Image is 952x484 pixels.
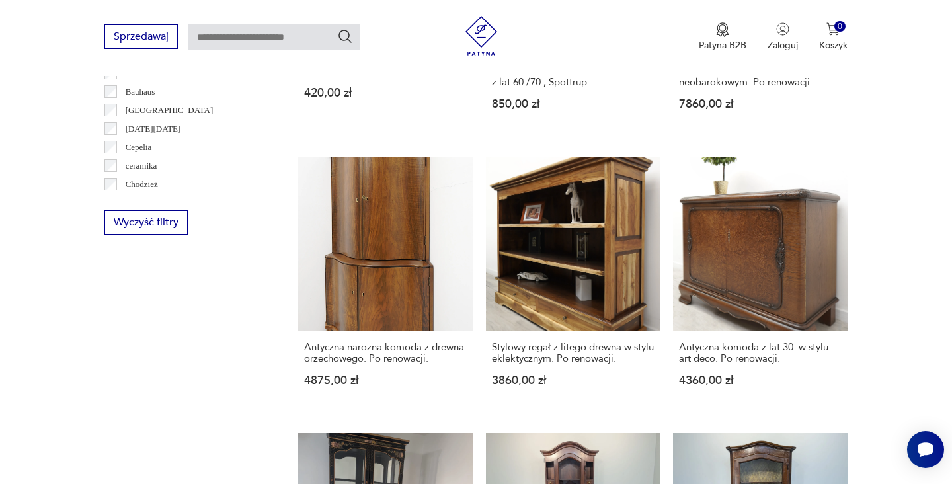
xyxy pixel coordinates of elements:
[304,375,466,386] p: 4875,00 zł
[768,39,798,52] p: Zaloguj
[492,342,654,364] h3: Stylowy regał z litego drewna w stylu eklektycznym. Po renowacji.
[104,33,178,42] a: Sprzedawaj
[104,24,178,49] button: Sprzedawaj
[461,16,501,56] img: Patyna - sklep z meblami i dekoracjami vintage
[304,87,466,99] p: 420,00 zł
[126,177,158,192] p: Chodzież
[679,65,841,88] h3: Zabytkowa witryna z lat 70. w stylu neobarokowym. Po renowacji.
[486,157,660,411] a: Stylowy regał z litego drewna w stylu eklektycznym. Po renowacji.Stylowy regał z litego drewna w ...
[126,103,214,118] p: [GEOGRAPHIC_DATA]
[716,22,729,37] img: Ikona medalu
[126,140,152,155] p: Cepelia
[907,431,944,468] iframe: Smartsupp widget button
[298,157,472,411] a: Antyczna narożna komoda z drewna orzechowego. Po renowacji.Antyczna narożna komoda z drewna orzec...
[819,39,848,52] p: Koszyk
[126,85,155,99] p: Bauhaus
[126,196,157,210] p: Ćmielów
[492,65,654,88] h3: Krzesło duńskich z drewna tekowego z lat 60./70., Spottrup
[768,22,798,52] button: Zaloguj
[304,342,466,364] h3: Antyczna narożna komoda z drewna orzechowego. Po renowacji.
[126,122,181,136] p: [DATE][DATE]
[699,39,746,52] p: Patyna B2B
[126,159,157,173] p: ceramika
[834,21,846,32] div: 0
[492,375,654,386] p: 3860,00 zł
[104,210,188,235] button: Wyczyść filtry
[819,22,848,52] button: 0Koszyk
[304,65,466,77] h3: Wieszak rockabilly, lata 60.
[679,375,841,386] p: 4360,00 zł
[776,22,789,36] img: Ikonka użytkownika
[679,99,841,110] p: 7860,00 zł
[673,157,847,411] a: Antyczna komoda z lat 30. w stylu art deco. Po renowacji.Antyczna komoda z lat 30. w stylu art de...
[826,22,840,36] img: Ikona koszyka
[492,99,654,110] p: 850,00 zł
[337,28,353,44] button: Szukaj
[699,22,746,52] button: Patyna B2B
[699,22,746,52] a: Ikona medaluPatyna B2B
[679,342,841,364] h3: Antyczna komoda z lat 30. w stylu art deco. Po renowacji.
